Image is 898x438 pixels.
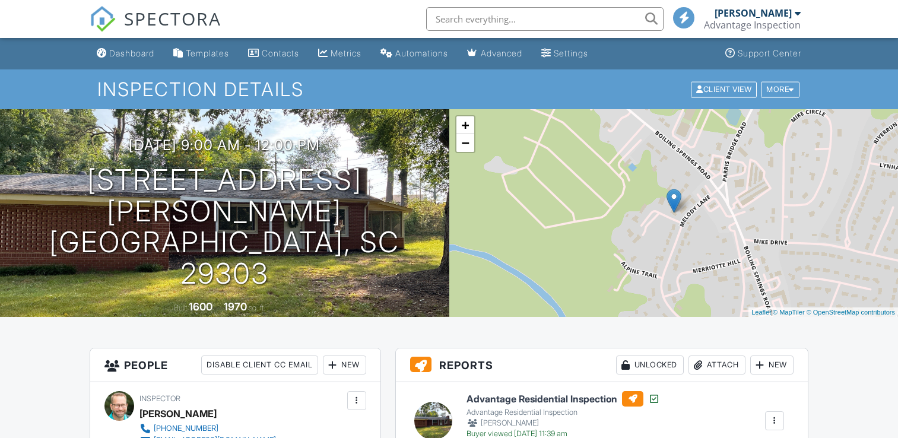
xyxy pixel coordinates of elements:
[189,300,212,313] div: 1600
[124,6,221,31] span: SPECTORA
[481,48,522,58] div: Advanced
[323,356,366,374] div: New
[738,48,801,58] div: Support Center
[313,43,366,65] a: Metrics
[761,81,799,97] div: More
[395,48,448,58] div: Automations
[721,43,806,65] a: Support Center
[690,84,760,93] a: Client View
[426,7,664,31] input: Search everything...
[139,423,276,434] a: [PHONE_NUMBER]
[467,408,660,417] div: Advantage Residential Inspection
[92,43,159,65] a: Dashboard
[751,309,771,316] a: Leaflet
[224,300,247,313] div: 1970
[376,43,453,65] a: Automations (Basic)
[750,356,794,374] div: New
[396,348,808,382] h3: Reports
[139,405,217,423] div: [PERSON_NAME]
[691,81,757,97] div: Client View
[456,134,474,152] a: Zoom out
[90,16,221,41] a: SPECTORA
[262,48,299,58] div: Contacts
[748,307,898,318] div: |
[773,309,805,316] a: © MapTiler
[97,79,801,100] h1: Inspection Details
[186,48,229,58] div: Templates
[467,417,660,429] div: [PERSON_NAME]
[331,48,361,58] div: Metrics
[174,303,187,312] span: Built
[169,43,234,65] a: Templates
[249,303,265,312] span: sq. ft.
[467,391,660,407] h6: Advantage Residential Inspection
[201,356,318,374] div: Disable Client CC Email
[154,424,218,433] div: [PHONE_NUMBER]
[807,309,895,316] a: © OpenStreetMap contributors
[129,137,320,153] h3: [DATE] 9:00 am - 12:00 pm
[90,348,380,382] h3: People
[19,164,430,290] h1: [STREET_ADDRESS][PERSON_NAME] [GEOGRAPHIC_DATA], SC 29303
[90,6,116,32] img: The Best Home Inspection Software - Spectora
[688,356,745,374] div: Attach
[139,394,180,403] span: Inspector
[109,48,154,58] div: Dashboard
[456,116,474,134] a: Zoom in
[554,48,588,58] div: Settings
[616,356,684,374] div: Unlocked
[243,43,304,65] a: Contacts
[704,19,801,31] div: Advantage Inspection
[537,43,593,65] a: Settings
[715,7,792,19] div: [PERSON_NAME]
[462,43,527,65] a: Advanced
